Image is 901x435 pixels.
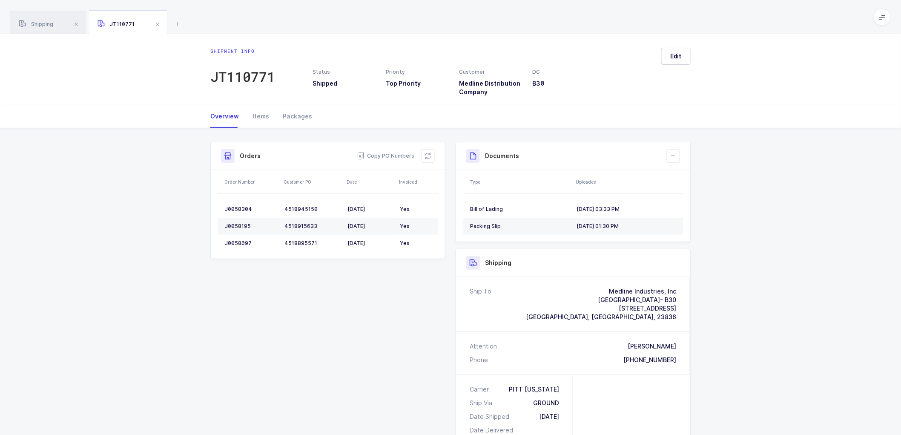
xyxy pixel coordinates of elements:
[661,48,691,65] button: Edit
[533,79,596,88] h3: B30
[485,259,511,267] h3: Shipping
[246,105,276,128] div: Items
[210,105,246,128] div: Overview
[225,223,278,230] div: J0058195
[284,223,341,230] div: 4518915633
[470,206,570,213] div: Bill of Lading
[98,21,135,27] span: JT110771
[224,179,278,185] div: Order Number
[526,296,676,304] div: [GEOGRAPHIC_DATA]- B30
[670,52,682,60] span: Edit
[313,79,376,88] h3: Shipped
[386,79,449,88] h3: Top Priority
[347,240,393,247] div: [DATE]
[284,179,341,185] div: Customer PO
[225,206,278,213] div: J0058304
[577,206,676,213] div: [DATE] 03:33 PM
[276,105,312,128] div: Packages
[357,152,414,160] button: Copy PO Numbers
[386,68,449,76] div: Priority
[485,152,519,160] h3: Documents
[399,179,436,185] div: Invoiced
[526,313,676,320] span: [GEOGRAPHIC_DATA], [GEOGRAPHIC_DATA], 23836
[400,223,410,229] span: Yes
[284,240,341,247] div: 4518895571
[470,287,491,321] div: Ship To
[526,287,676,296] div: Medline Industries, Inc
[400,206,410,212] span: Yes
[240,152,261,160] h3: Orders
[459,79,522,96] h3: Medline Distribution Company
[526,304,676,313] div: [STREET_ADDRESS]
[470,426,516,435] div: Date Delivered
[284,206,341,213] div: 4518945150
[533,399,559,407] div: GROUND
[577,223,676,230] div: [DATE] 01:30 PM
[470,356,488,364] div: Phone
[459,68,522,76] div: Customer
[509,385,559,394] div: PITT [US_STATE]
[470,385,492,394] div: Carrier
[623,356,676,364] div: [PHONE_NUMBER]
[576,179,681,185] div: Uploaded
[19,21,53,27] span: Shipping
[470,179,571,185] div: Type
[533,68,596,76] div: DC
[347,179,394,185] div: Date
[470,223,570,230] div: Packing Slip
[539,412,559,421] div: [DATE]
[347,206,393,213] div: [DATE]
[470,342,497,351] div: Attention
[400,240,410,246] span: Yes
[347,223,393,230] div: [DATE]
[313,68,376,76] div: Status
[628,342,676,351] div: [PERSON_NAME]
[210,48,275,55] div: Shipment info
[470,412,513,421] div: Date Shipped
[225,240,278,247] div: J0058097
[470,399,496,407] div: Ship Via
